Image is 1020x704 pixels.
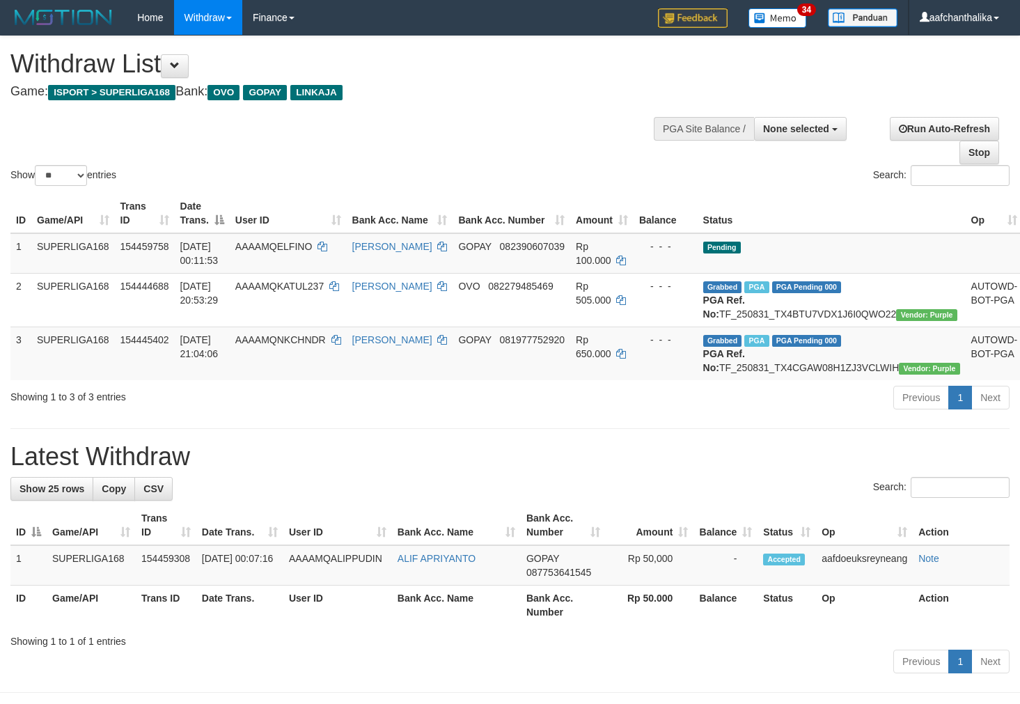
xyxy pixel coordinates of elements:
[703,335,742,347] span: Grabbed
[10,586,47,625] th: ID
[453,194,570,233] th: Bank Acc. Number: activate to sort column ascending
[703,348,745,373] b: PGA Ref. No:
[703,281,742,293] span: Grabbed
[47,506,136,545] th: Game/API: activate to sort column ascending
[10,50,666,78] h1: Withdraw List
[235,241,312,252] span: AAAAMQELFINO
[698,327,966,380] td: TF_250831_TX4CGAW08H1ZJ3VCLWIH
[10,629,1010,648] div: Showing 1 to 1 of 1 entries
[703,242,741,253] span: Pending
[913,506,1010,545] th: Action
[754,117,847,141] button: None selected
[758,586,816,625] th: Status
[196,506,283,545] th: Date Trans.: activate to sort column ascending
[136,545,196,586] td: 154459308
[230,194,347,233] th: User ID: activate to sort column ascending
[120,281,169,292] span: 154444688
[10,273,31,327] td: 2
[639,333,692,347] div: - - -
[235,281,324,292] span: AAAAMQKATUL237
[639,279,692,293] div: - - -
[606,545,693,586] td: Rp 50,000
[913,586,1010,625] th: Action
[196,545,283,586] td: [DATE] 00:07:16
[873,477,1010,498] label: Search:
[283,586,392,625] th: User ID
[763,554,805,565] span: Accepted
[10,545,47,586] td: 1
[392,586,521,625] th: Bank Acc. Name
[500,334,565,345] span: Copy 081977752920 to clipboard
[748,8,807,28] img: Button%20Memo.svg
[890,117,999,141] a: Run Auto-Refresh
[10,327,31,380] td: 3
[816,545,913,586] td: aafdoeuksreyneang
[899,363,959,375] span: Vendor URL: https://trx4.1velocity.biz
[47,545,136,586] td: SUPERLIGA168
[893,386,949,409] a: Previous
[873,165,1010,186] label: Search:
[180,334,219,359] span: [DATE] 21:04:06
[896,309,957,321] span: Vendor URL: https://trx4.1velocity.biz
[136,586,196,625] th: Trans ID
[500,241,565,252] span: Copy 082390607039 to clipboard
[47,586,136,625] th: Game/API
[744,335,769,347] span: Marked by aafchhiseyha
[10,165,116,186] label: Show entries
[10,506,47,545] th: ID: activate to sort column descending
[283,506,392,545] th: User ID: activate to sort column ascending
[48,85,175,100] span: ISPORT > SUPERLIGA168
[948,650,972,673] a: 1
[744,281,769,293] span: Marked by aafsoycanthlai
[911,165,1010,186] input: Search:
[207,85,240,100] span: OVO
[115,194,175,233] th: Trans ID: activate to sort column ascending
[93,477,135,501] a: Copy
[120,334,169,345] span: 154445402
[526,553,559,564] span: GOPAY
[772,281,842,293] span: PGA Pending
[10,7,116,28] img: MOTION_logo.png
[31,273,115,327] td: SUPERLIGA168
[352,334,432,345] a: [PERSON_NAME]
[658,8,728,28] img: Feedback.jpg
[526,567,591,578] span: Copy 087753641545 to clipboard
[235,334,326,345] span: AAAAMQNKCHNDR
[31,194,115,233] th: Game/API: activate to sort column ascending
[693,545,758,586] td: -
[31,327,115,380] td: SUPERLIGA168
[693,506,758,545] th: Balance: activate to sort column ascending
[180,241,219,266] span: [DATE] 00:11:53
[698,273,966,327] td: TF_250831_TX4BTU7VDX1J6I0QWO22
[35,165,87,186] select: Showentries
[134,477,173,501] a: CSV
[10,384,414,404] div: Showing 1 to 3 of 3 entries
[576,241,611,266] span: Rp 100.000
[175,194,230,233] th: Date Trans.: activate to sort column descending
[693,586,758,625] th: Balance
[606,506,693,545] th: Amount: activate to sort column ascending
[120,241,169,252] span: 154459758
[521,586,606,625] th: Bank Acc. Number
[918,553,939,564] a: Note
[971,386,1010,409] a: Next
[10,477,93,501] a: Show 25 rows
[10,85,666,99] h4: Game: Bank:
[136,506,196,545] th: Trans ID: activate to sort column ascending
[290,85,343,100] span: LINKAJA
[10,233,31,274] td: 1
[31,233,115,274] td: SUPERLIGA168
[816,586,913,625] th: Op
[763,123,829,134] span: None selected
[10,443,1010,471] h1: Latest Withdraw
[196,586,283,625] th: Date Trans.
[654,117,754,141] div: PGA Site Balance /
[102,483,126,494] span: Copy
[911,477,1010,498] input: Search:
[19,483,84,494] span: Show 25 rows
[703,295,745,320] b: PGA Ref. No:
[639,240,692,253] div: - - -
[392,506,521,545] th: Bank Acc. Name: activate to sort column ascending
[458,281,480,292] span: OVO
[576,334,611,359] span: Rp 650.000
